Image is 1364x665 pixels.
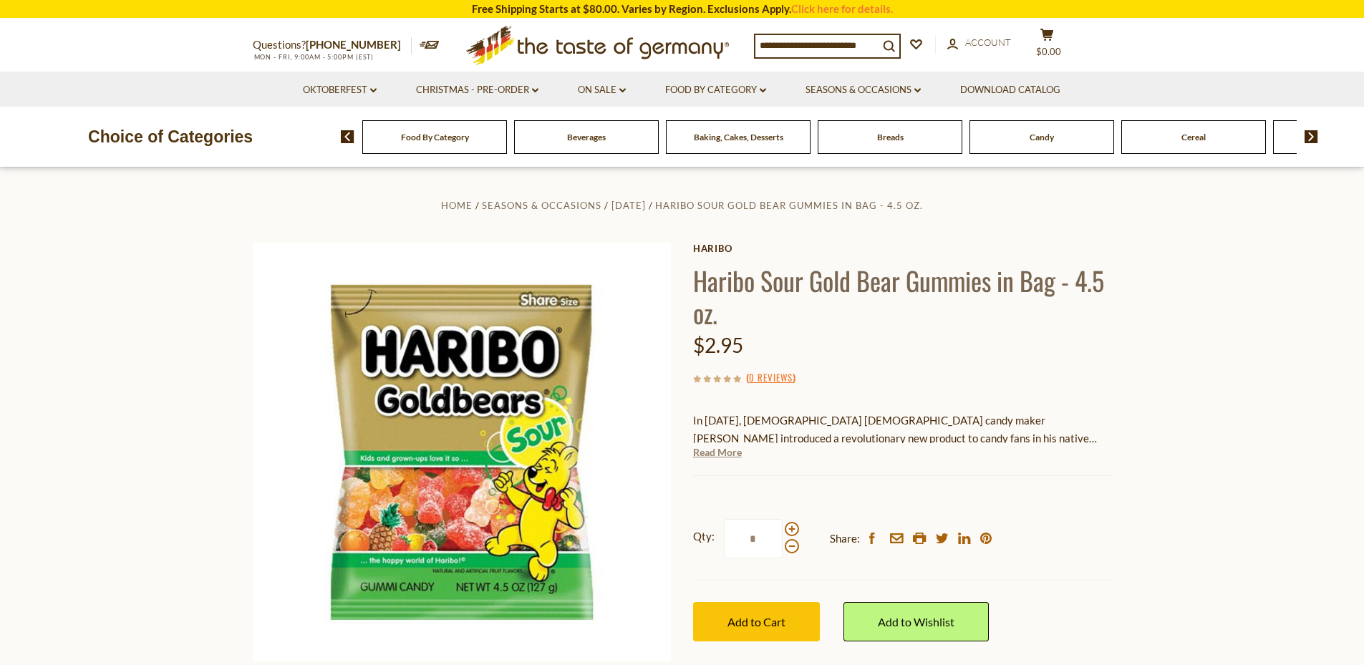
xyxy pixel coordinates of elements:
[791,2,893,15] a: Click here for details.
[746,370,795,384] span: ( )
[441,200,473,211] a: Home
[693,243,1112,254] a: Haribo
[693,333,743,357] span: $2.95
[1026,28,1069,64] button: $0.00
[724,519,783,558] input: Qty:
[960,82,1060,98] a: Download Catalog
[1305,130,1318,143] img: next arrow
[693,528,715,545] strong: Qty:
[401,132,469,142] a: Food By Category
[965,37,1011,48] span: Account
[693,412,1112,447] p: In [DATE], [DEMOGRAPHIC_DATA] [DEMOGRAPHIC_DATA] candy maker [PERSON_NAME] introduced a revolutio...
[341,130,354,143] img: previous arrow
[1030,132,1054,142] a: Candy
[877,132,904,142] a: Breads
[727,615,785,628] span: Add to Cart
[253,53,374,61] span: MON - FRI, 9:00AM - 5:00PM (EST)
[611,200,646,211] a: [DATE]
[749,370,793,386] a: 0 Reviews
[693,264,1112,329] h1: Haribo Sour Gold Bear Gummies in Bag - 4.5 oz.
[655,200,923,211] a: Haribo Sour Gold Bear Gummies in Bag - 4.5 oz.
[482,200,601,211] a: Seasons & Occasions
[253,36,412,54] p: Questions?
[578,82,626,98] a: On Sale
[567,132,606,142] a: Beverages
[306,38,401,51] a: [PHONE_NUMBER]
[843,602,989,641] a: Add to Wishlist
[416,82,538,98] a: Christmas - PRE-ORDER
[830,530,860,548] span: Share:
[693,445,742,460] a: Read More
[665,82,766,98] a: Food By Category
[806,82,921,98] a: Seasons & Occasions
[693,602,820,641] button: Add to Cart
[947,35,1011,51] a: Account
[303,82,377,98] a: Oktoberfest
[694,132,783,142] a: Baking, Cakes, Desserts
[1181,132,1206,142] a: Cereal
[253,243,672,661] img: Haribo Sour Gold Bear Gummies in Bag
[1036,46,1061,57] span: $0.00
